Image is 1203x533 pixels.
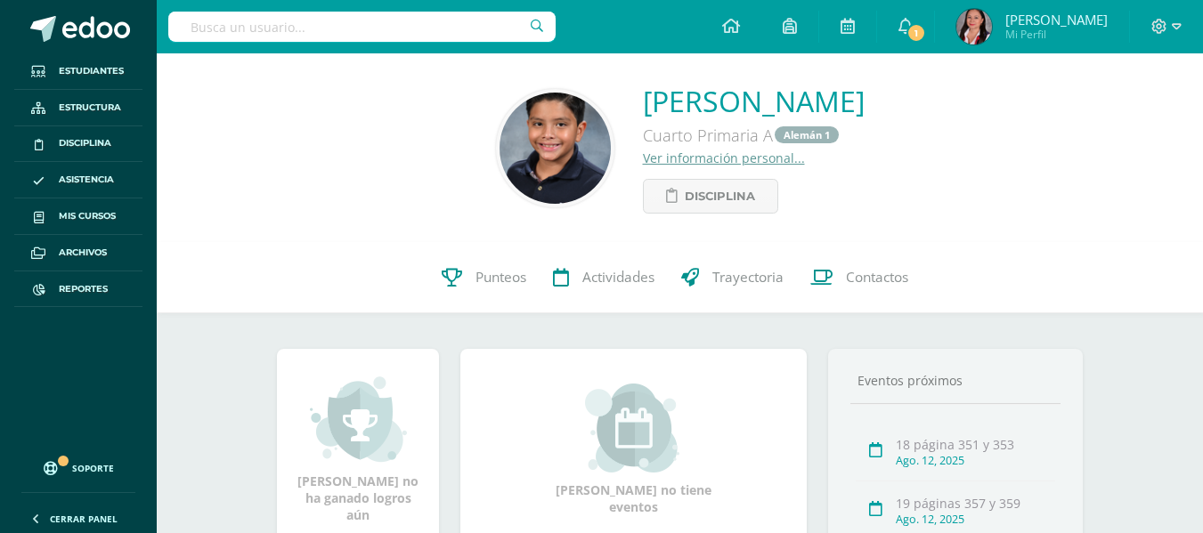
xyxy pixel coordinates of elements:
[72,462,114,474] span: Soporte
[582,269,654,287] span: Actividades
[295,375,421,523] div: [PERSON_NAME] no ha ganado logros aún
[668,242,797,313] a: Trayectoria
[775,126,839,143] a: Alemán 1
[476,269,526,287] span: Punteos
[896,436,1055,453] div: 18 página 351 y 353
[14,126,142,163] a: Disciplina
[846,269,908,287] span: Contactos
[59,101,121,115] span: Estructura
[14,235,142,271] a: Archivos
[310,375,407,464] img: achievement_small.png
[643,120,865,149] div: Cuarto Primaria A
[168,12,556,42] input: Busca un usuario...
[643,149,805,166] a: Ver información personal...
[896,512,1055,527] div: Ago. 12, 2025
[585,384,682,472] img: event_small.png
[59,173,114,187] span: Asistencia
[685,180,755,213] span: Disciplina
[50,513,118,525] span: Cerrar panel
[14,53,142,90] a: Estudiantes
[59,246,107,260] span: Archivos
[896,453,1055,468] div: Ago. 12, 2025
[428,242,540,313] a: Punteos
[14,90,142,126] a: Estructura
[14,162,142,198] a: Asistencia
[14,271,142,308] a: Reportes
[59,64,124,78] span: Estudiantes
[712,269,784,287] span: Trayectoria
[21,444,135,488] a: Soporte
[500,93,611,204] img: 52e6f630bc27d60a574f4c4f9ec7f1fd.png
[1005,27,1108,42] span: Mi Perfil
[643,82,865,120] a: [PERSON_NAME]
[14,198,142,235] a: Mis cursos
[896,495,1055,512] div: 19 páginas 357 y 359
[540,242,668,313] a: Actividades
[59,282,108,296] span: Reportes
[59,209,116,223] span: Mis cursos
[797,242,922,313] a: Contactos
[59,136,111,150] span: Disciplina
[906,23,925,43] span: 1
[956,9,992,44] img: 316256233fc5d05bd520c6ab6e96bb4a.png
[643,179,778,214] a: Disciplina
[1005,11,1108,28] span: [PERSON_NAME]
[850,372,1061,389] div: Eventos próximos
[545,384,723,515] div: [PERSON_NAME] no tiene eventos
